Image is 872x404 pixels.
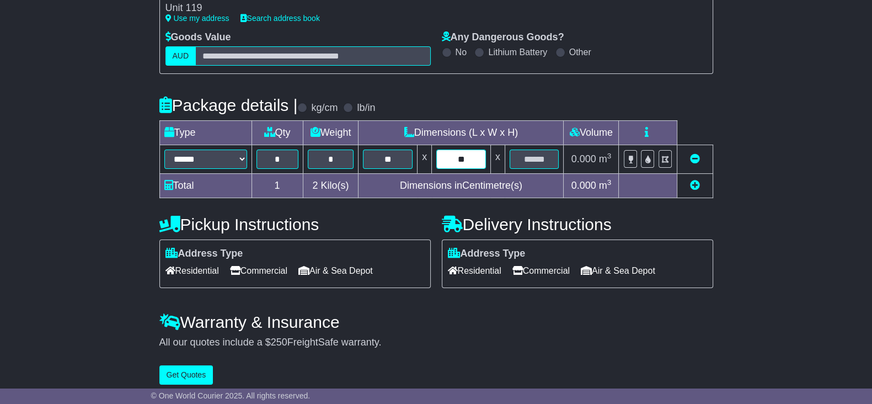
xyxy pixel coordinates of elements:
span: 2 [312,180,318,191]
td: Weight [303,120,359,145]
span: 0.000 [571,180,596,191]
label: Goods Value [165,31,231,44]
h4: Pickup Instructions [159,215,431,233]
h4: Warranty & Insurance [159,313,713,331]
td: x [490,145,505,173]
button: Get Quotes [159,365,213,385]
h4: Delivery Instructions [442,215,713,233]
sup: 3 [607,152,612,160]
label: Lithium Battery [488,47,547,57]
span: 250 [271,337,287,348]
td: Total [159,173,252,198]
label: AUD [165,46,196,66]
span: Air & Sea Depot [298,262,373,279]
label: Address Type [165,248,243,260]
td: x [418,145,432,173]
div: All our quotes include a $ FreightSafe warranty. [159,337,713,349]
label: Address Type [448,248,526,260]
a: Use my address [165,14,229,23]
td: Qty [252,120,303,145]
span: 0.000 [571,153,596,164]
label: Other [569,47,591,57]
h4: Package details | [159,96,298,114]
sup: 3 [607,178,612,187]
a: Search address book [240,14,320,23]
td: Kilo(s) [303,173,359,198]
td: Dimensions (L x W x H) [359,120,564,145]
td: 1 [252,173,303,198]
label: lb/in [357,102,375,114]
td: Volume [564,120,619,145]
label: No [456,47,467,57]
td: Type [159,120,252,145]
a: Add new item [690,180,700,191]
span: m [599,180,612,191]
span: Commercial [512,262,570,279]
span: m [599,153,612,164]
div: Unit 119 [165,2,410,14]
span: Residential [448,262,501,279]
span: © One World Courier 2025. All rights reserved. [151,391,311,400]
span: Air & Sea Depot [581,262,655,279]
a: Remove this item [690,153,700,164]
span: Residential [165,262,219,279]
span: Commercial [230,262,287,279]
td: Dimensions in Centimetre(s) [359,173,564,198]
label: kg/cm [311,102,338,114]
label: Any Dangerous Goods? [442,31,564,44]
